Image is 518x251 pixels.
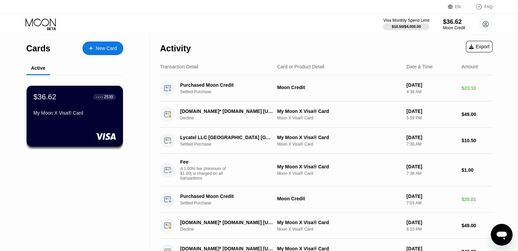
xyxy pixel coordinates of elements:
div: Export [466,41,492,52]
div: Purchased Moon Credit [180,82,273,88]
div: $1.00 [461,167,492,173]
div: Moon Credit [443,26,465,30]
div: [DATE] [406,135,456,140]
div: FeeA 1.00% fee (minimum of $1.00) is charged on all transactionsMy Moon X Visa® CardMoon X Visa® ... [160,154,492,186]
div: FAQ [469,3,492,10]
div: Moon X Visa® Card [277,171,401,176]
div: [DATE] [406,82,456,88]
div: $10.50 / $4,000.00 [392,24,421,29]
div: 7:38 AM [406,171,456,176]
div: [DATE] [406,164,456,169]
div: [DOMAIN_NAME]* [DOMAIN_NAME] [US_STATE] [GEOGRAPHIC_DATA] [180,220,273,225]
div: Card or Product Detail [277,64,325,69]
div: Date & Time [406,64,433,69]
div: $49.00 [461,112,492,117]
div: My Moon X Visa® Card [277,135,401,140]
div: $36.62 [443,18,465,26]
div: Purchased Moon Credit [180,194,273,199]
div: Fee [180,159,228,165]
div: Amount [461,64,478,69]
div: Decline [180,116,281,120]
div: [DOMAIN_NAME]* [DOMAIN_NAME] [US_STATE] [GEOGRAPHIC_DATA]DeclineMy Moon X Visa® CardMoon X Visa® ... [160,101,492,128]
div: Activity [160,44,191,53]
div: Settled Purchase [180,201,281,205]
div: Export [469,44,489,49]
div: New Card [82,41,123,55]
div: 7:38 AM [406,142,456,147]
div: 6:10 PM [406,227,456,232]
div: My Moon X Visa® Card [277,108,401,114]
div: Purchased Moon CreditSettled PurchaseMoon Credit[DATE]4:38 AM$23.10 [160,75,492,101]
div: Active [31,65,45,71]
div: EN [448,3,469,10]
div: $36.62Moon Credit [443,18,465,30]
div: $23.10 [461,85,492,91]
div: Visa Monthly Spend Limit [383,18,429,23]
div: [DATE] [406,108,456,114]
div: Moon X Visa® Card [277,116,401,120]
div: 2539 [104,95,113,99]
div: [DATE] [406,220,456,225]
div: EN [455,4,461,9]
div: 4:38 AM [406,89,456,94]
div: Moon Credit [277,85,401,90]
iframe: Button to launch messaging window [491,224,513,246]
div: $20.01 [461,197,492,202]
div: Settled Purchase [180,142,281,147]
div: Decline [180,227,281,232]
div: Settled Purchase [180,89,281,94]
div: $10.50 [461,138,492,143]
div: [DOMAIN_NAME]* [DOMAIN_NAME] [US_STATE] [GEOGRAPHIC_DATA] [180,108,273,114]
div: $36.62 [33,93,56,101]
div: Moon Credit [277,196,401,201]
div: [DOMAIN_NAME]* [DOMAIN_NAME] [US_STATE] [GEOGRAPHIC_DATA]DeclineMy Moon X Visa® CardMoon X Visa® ... [160,213,492,239]
div: Moon X Visa® Card [277,227,401,232]
div: New Card [96,46,117,51]
div: Transaction Detail [160,64,198,69]
div: Lycatel LLC [GEOGRAPHIC_DATA] [GEOGRAPHIC_DATA]Settled PurchaseMy Moon X Visa® CardMoon X Visa® C... [160,128,492,154]
div: My Moon X Visa® Card [33,110,116,116]
div: Moon X Visa® Card [277,142,401,147]
div: Cards [26,44,50,53]
div: Lycatel LLC [GEOGRAPHIC_DATA] [GEOGRAPHIC_DATA] [180,135,273,140]
div: FAQ [484,4,492,9]
div: 7:03 AM [406,201,456,205]
div: ● ● ● ● [96,96,103,98]
div: My Moon X Visa® Card [277,220,401,225]
div: [DATE] [406,194,456,199]
div: $36.62● ● ● ●2539My Moon X Visa® Card [27,86,123,147]
div: A 1.00% fee (minimum of $1.00) is charged on all transactions [180,166,231,181]
div: Visa Monthly Spend Limit$10.50/$4,000.00 [383,18,429,30]
div: 5:59 PM [406,116,456,120]
div: Purchased Moon CreditSettled PurchaseMoon Credit[DATE]7:03 AM$20.01 [160,186,492,213]
div: My Moon X Visa® Card [277,164,401,169]
div: $49.00 [461,223,492,228]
